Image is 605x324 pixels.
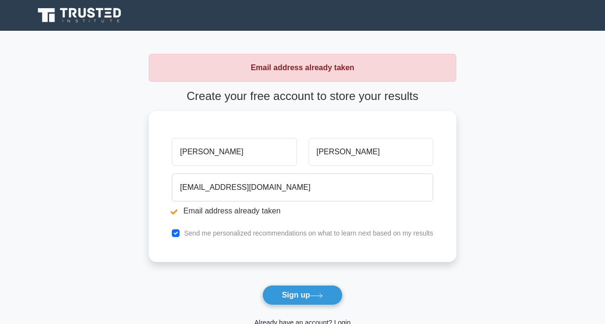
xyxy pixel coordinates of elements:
li: Email address already taken [172,205,433,217]
input: Last name [309,138,433,166]
input: First name [172,138,296,166]
input: Email [172,174,433,201]
label: Send me personalized recommendations on what to learn next based on my results [184,229,433,237]
strong: Email address already taken [251,63,354,72]
button: Sign up [262,285,343,305]
h4: Create your free account to store your results [149,89,456,103]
